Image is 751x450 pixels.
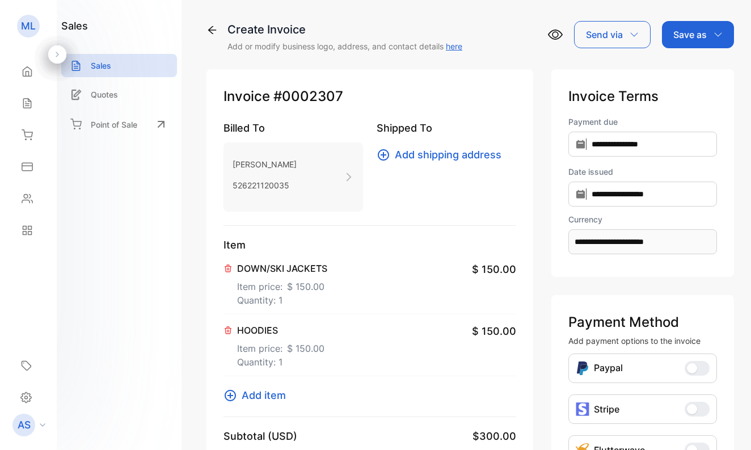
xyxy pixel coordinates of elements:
[223,388,293,403] button: Add item
[377,147,508,162] button: Add shipping address
[568,86,717,107] p: Invoice Terms
[237,323,324,337] p: HOODIES
[61,83,177,106] a: Quotes
[237,355,324,369] p: Quantity: 1
[568,312,717,333] p: Payment Method
[586,28,623,41] p: Send via
[273,86,343,107] span: #0002307
[576,361,589,376] img: Icon
[568,116,717,128] label: Payment due
[237,262,327,275] p: DOWN/SKI JACKETS
[9,5,43,39] button: Open LiveChat chat widget
[242,388,286,403] span: Add item
[568,213,717,225] label: Currency
[287,342,324,355] span: $ 150.00
[91,89,118,100] p: Quotes
[446,41,462,51] a: here
[472,262,516,277] span: $ 150.00
[377,120,516,136] p: Shipped To
[223,120,363,136] p: Billed To
[662,21,734,48] button: Save as
[223,428,297,444] p: Subtotal (USD)
[233,156,297,173] p: [PERSON_NAME]
[574,21,651,48] button: Send via
[237,293,327,307] p: Quantity: 1
[61,54,177,77] a: Sales
[223,86,516,107] p: Invoice
[227,40,462,52] p: Add or modify business logo, address, and contact details
[568,335,717,347] p: Add payment options to the invoice
[287,280,324,293] span: $ 150.00
[61,18,88,33] h1: sales
[237,275,327,293] p: Item price:
[673,28,707,41] p: Save as
[223,237,516,253] p: Item
[91,119,137,131] p: Point of Sale
[233,177,297,194] p: 526221120035
[227,21,462,38] div: Create Invoice
[18,418,31,432] p: AS
[21,19,36,33] p: ML
[472,428,516,444] span: $300.00
[594,361,623,376] p: Paypal
[61,112,177,137] a: Point of Sale
[237,337,324,355] p: Item price:
[395,147,501,162] span: Add shipping address
[91,60,111,72] p: Sales
[568,166,717,178] label: Date issued
[472,323,516,339] span: $ 150.00
[576,402,589,416] img: icon
[594,402,619,416] p: Stripe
